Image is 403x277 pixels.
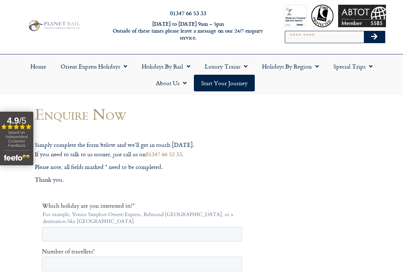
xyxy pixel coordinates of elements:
h6: [DATE] to [DATE] 9am – 5pm Outside of these times please leave a message on our 24/7 enquiry serv... [109,21,267,41]
p: Simply complete the form below and we’ll get in touch [DATE]. If you need to talk to us sooner, j... [35,140,252,159]
input: By email [2,264,8,269]
img: Planet Rail Train Holidays Logo [26,19,81,32]
p: Thank you. [35,175,252,185]
span: Your last name [101,162,138,170]
a: Start your Journey [194,75,255,91]
a: Orient Express Holidays [53,58,134,75]
a: About Us [149,75,194,91]
a: Special Trips [326,58,380,75]
nav: Menu [4,58,399,91]
span: By email [9,264,31,272]
h1: Enquire Now [35,106,252,123]
p: Please note, all fields marked * need to be completed. [35,162,252,172]
a: Holidays by Rail [134,58,198,75]
a: Luxury Trains [198,58,255,75]
a: 01347 66 53 33 [170,9,206,17]
button: Search [364,31,385,43]
a: 01347 66 53 33 [146,150,182,158]
a: Home [23,58,53,75]
a: Holidays by Region [255,58,326,75]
